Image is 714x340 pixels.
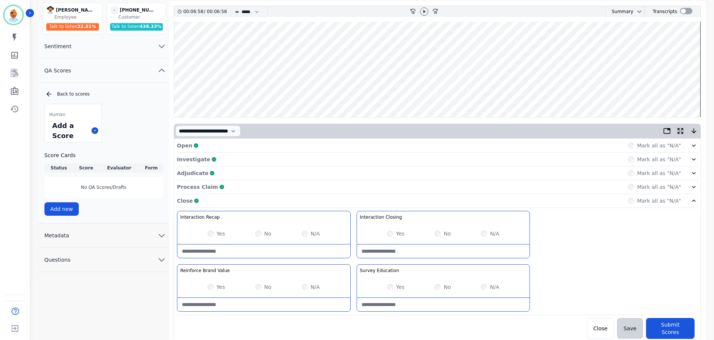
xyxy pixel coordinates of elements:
span: 22.81 % [77,24,96,29]
label: N/A [311,283,320,291]
div: Talk to listen [110,23,163,31]
button: Add new [44,202,79,216]
p: Close [177,197,193,205]
label: N/A [490,283,499,291]
div: Summary [606,6,633,17]
button: Save [617,318,643,339]
div: Employee [55,14,100,20]
label: N/A [490,230,499,237]
label: No [444,283,451,291]
svg: chevron down [636,9,642,15]
label: Mark all as "N/A" [637,142,681,149]
img: Bordered avatar [4,6,22,24]
div: No QA Scores/Drafts [44,177,163,198]
h3: Interaction Closing [360,214,402,220]
div: Customer [118,14,164,20]
button: Close [587,318,614,339]
p: Investigate [177,156,210,163]
span: Metadata [38,232,75,239]
svg: chevron down [157,231,166,240]
span: Questions [38,256,77,263]
label: Mark all as "N/A" [637,156,681,163]
th: Score [73,163,99,172]
p: Process Claim [177,183,218,191]
div: Back to scores [45,90,163,98]
h3: Score Cards [44,152,163,159]
label: Mark all as "N/A" [637,169,681,177]
label: No [444,230,451,237]
label: No [264,283,271,291]
span: - [110,6,118,14]
svg: chevron up [157,66,166,75]
th: Status [44,163,73,172]
div: 00:06:58 [183,6,204,17]
button: Sentiment chevron down [38,34,169,59]
label: Yes [217,230,225,237]
label: Yes [396,283,405,291]
span: Sentiment [38,43,77,50]
label: Mark all as "N/A" [637,197,681,205]
label: Mark all as "N/A" [637,183,681,191]
button: Questions chevron down [38,248,169,272]
span: Human [49,112,65,118]
div: [PHONE_NUMBER] [120,6,157,14]
div: Talk to listen [46,23,99,31]
h3: Survey Education [360,268,399,274]
span: QA Scores [38,67,77,74]
button: QA Scores chevron up [38,59,169,83]
label: No [264,230,271,237]
label: Yes [396,230,405,237]
button: Metadata chevron down [38,224,169,248]
div: Transcripts [653,6,677,17]
div: / [183,6,229,17]
svg: chevron down [157,42,166,51]
h3: Reinforce Brand Value [180,268,230,274]
h3: Interaction Recap [180,214,220,220]
label: Yes [217,283,225,291]
label: N/A [311,230,320,237]
span: 438.33 % [140,24,161,29]
p: Adjudicate [177,169,208,177]
button: chevron down [633,9,642,15]
div: [PERSON_NAME] [56,6,93,14]
th: Evaluator [99,163,140,172]
div: Add a Score [51,119,89,142]
th: Form [140,163,163,172]
button: Submit Scores [646,318,695,339]
div: 00:06:58 [205,6,226,17]
p: Open [177,142,192,149]
svg: chevron down [157,255,166,264]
